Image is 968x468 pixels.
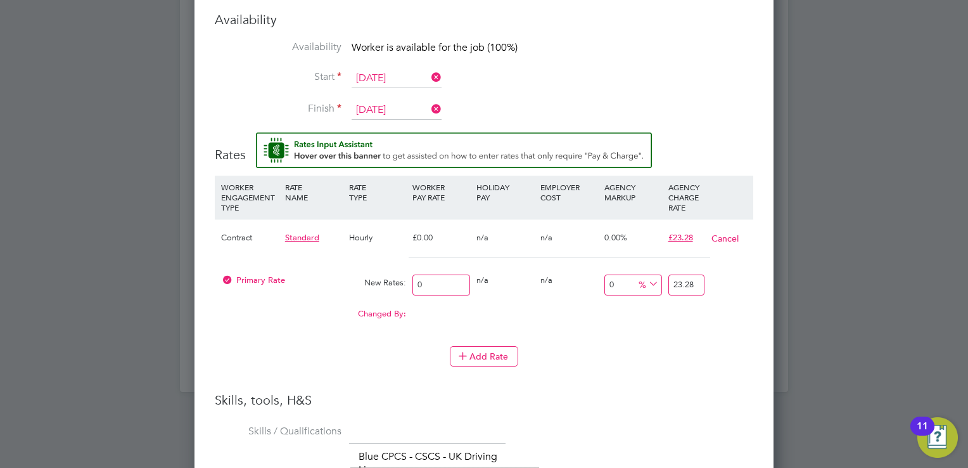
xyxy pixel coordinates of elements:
[346,271,410,295] div: New Rates:
[917,417,958,458] button: Open Resource Center, 11 new notifications
[218,219,282,256] div: Contract
[218,176,282,219] div: WORKER ENGAGEMENT TYPE
[215,70,341,84] label: Start
[215,392,753,408] h3: Skills, tools, H&S
[218,302,409,326] div: Changed By:
[346,219,410,256] div: Hourly
[215,133,753,163] h3: Rates
[917,426,928,443] div: 11
[352,101,442,120] input: Select one
[711,232,739,245] button: Cancel
[540,232,552,243] span: n/a
[409,176,473,209] div: WORKER PAY RATE
[352,69,442,88] input: Select one
[668,232,693,243] span: £23.28
[537,176,601,209] div: EMPLOYER COST
[215,102,341,115] label: Finish
[282,176,346,209] div: RATE NAME
[601,176,665,209] div: AGENCY MARKUP
[346,176,410,209] div: RATE TYPE
[540,275,552,285] span: n/a
[215,11,753,28] h3: Availability
[256,133,652,168] button: Rate Assistant
[665,176,708,219] div: AGENCY CHARGE RATE
[221,275,285,285] span: Primary Rate
[634,276,660,290] span: %
[450,346,518,367] button: Add Rate
[352,41,518,54] span: Worker is available for the job (100%)
[215,425,341,438] label: Skills / Qualifications
[409,219,473,256] div: £0.00
[285,232,319,243] span: Standard
[215,41,341,54] label: Availability
[473,176,537,209] div: HOLIDAY PAY
[476,275,488,285] span: n/a
[604,232,627,243] span: 0.00%
[476,232,488,243] span: n/a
